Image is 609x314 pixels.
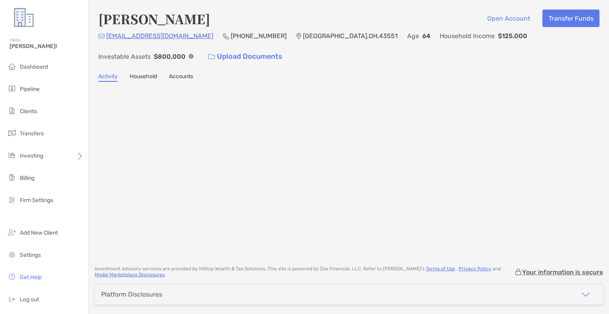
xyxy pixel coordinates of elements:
[7,150,17,160] img: investing icon
[481,10,536,27] button: Open Account
[98,52,151,62] p: Investable Assets
[95,266,514,278] p: Investment advisory services are provided by Hilltop Wealth & Tax Solutions . This site is powere...
[20,252,41,258] span: Settings
[98,34,105,39] img: Email Icon
[7,272,17,281] img: get-help icon
[101,291,162,298] div: Platform Disclosures
[498,31,527,41] p: $125,000
[10,3,38,32] img: Zoe Logo
[296,33,301,39] img: Location Icon
[20,130,44,137] span: Transfers
[7,250,17,259] img: settings icon
[95,272,165,277] a: Model Marketplace Disclosures
[154,52,186,62] p: $800,000
[223,33,229,39] img: Phone Icon
[20,152,43,159] span: Investing
[459,266,491,272] a: Privacy Policy
[407,31,419,41] p: Age
[303,31,398,41] p: [GEOGRAPHIC_DATA] , OH , 43551
[98,73,118,82] a: Activity
[130,73,157,82] a: Household
[231,31,287,41] p: [PHONE_NUMBER]
[7,294,17,304] img: logout icon
[106,31,213,41] p: [EMAIL_ADDRESS][DOMAIN_NAME]
[522,268,603,276] p: Your information is secure
[20,175,34,181] span: Billing
[169,73,193,82] a: Accounts
[189,54,193,59] img: Info Icon
[20,197,53,204] span: Firm Settings
[7,84,17,93] img: pipeline icon
[10,43,84,50] span: [PERSON_NAME]!
[20,274,42,281] span: Get Help
[7,128,17,138] img: transfers icon
[426,266,455,272] a: Terms of Use
[581,290,590,299] img: icon arrow
[7,62,17,71] img: dashboard icon
[20,108,37,115] span: Clients
[440,31,495,41] p: Household Income
[7,195,17,204] img: firm-settings icon
[20,86,40,92] span: Pipeline
[7,173,17,182] img: billing icon
[422,31,430,41] p: 64
[20,296,39,303] span: Log out
[203,48,287,65] a: Upload Documents
[98,10,210,28] h4: [PERSON_NAME]
[542,10,599,27] button: Transfer Funds
[7,227,17,237] img: add_new_client icon
[20,64,48,70] span: Dashboard
[20,229,58,236] span: Add New Client
[7,106,17,116] img: clients icon
[208,54,215,60] img: button icon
